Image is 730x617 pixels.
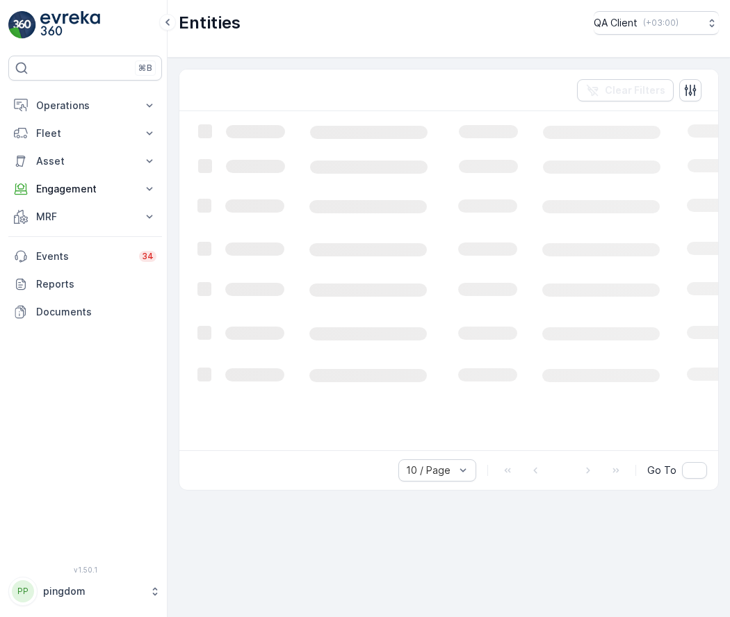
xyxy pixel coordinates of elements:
p: ( +03:00 ) [643,17,679,28]
p: Fleet [36,126,134,140]
button: Operations [8,92,162,120]
p: Engagement [36,182,134,196]
img: logo_light-DOdMpM7g.png [40,11,100,39]
p: MRF [36,210,134,224]
button: Asset [8,147,162,175]
p: Operations [36,99,134,113]
span: Go To [647,463,676,477]
a: Reports [8,270,162,298]
p: QA Client [594,16,638,30]
p: ⌘B [138,63,152,74]
button: Fleet [8,120,162,147]
button: QA Client(+03:00) [594,11,719,35]
a: Documents [8,298,162,326]
p: Reports [36,277,156,291]
p: Asset [36,154,134,168]
p: 34 [142,251,154,262]
button: Clear Filters [577,79,674,101]
button: PPpingdom [8,577,162,606]
p: Documents [36,305,156,319]
button: Engagement [8,175,162,203]
p: Events [36,249,131,263]
button: MRF [8,203,162,231]
p: Clear Filters [605,83,665,97]
p: pingdom [43,584,143,598]
div: PP [12,580,34,602]
img: logo [8,11,36,39]
a: Events34 [8,242,162,270]
p: Entities [179,12,241,34]
span: v 1.50.1 [8,566,162,574]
